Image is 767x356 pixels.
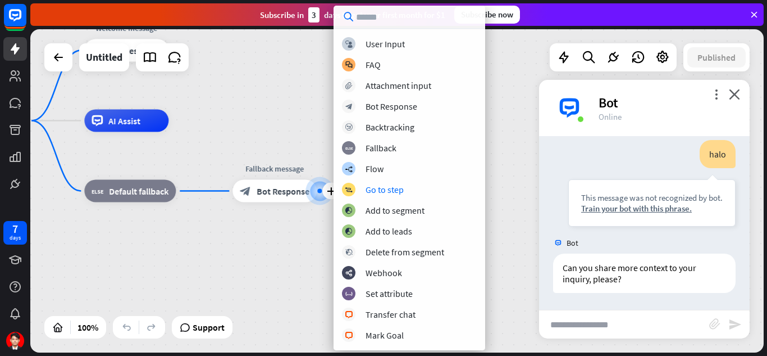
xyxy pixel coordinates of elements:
i: block_livechat [345,311,353,318]
div: Train your bot with this phrase. [581,203,723,214]
div: Go to step [366,184,404,195]
i: block_delete_from_segment [345,249,353,256]
i: block_attachment [709,318,720,330]
span: Default fallback [109,186,168,197]
i: send [728,318,742,331]
div: Webhook [366,267,402,278]
i: block_attachment [345,82,353,89]
div: halo [700,140,736,168]
div: User Input [366,38,405,49]
i: block_bot_response [345,103,353,110]
i: block_add_to_segment [345,207,353,214]
a: 7 days [3,221,27,245]
button: Open LiveChat chat widget [9,4,43,38]
i: builder_tree [345,165,353,173]
i: block_add_to_segment [345,228,353,235]
button: Published [687,47,746,67]
div: Bot [599,94,736,111]
span: Bot [567,238,578,248]
i: block_fallback [345,145,353,152]
div: Subscribe in days to get your first month for $1 [260,7,445,22]
div: Set attribute [366,288,413,299]
span: AI Assist [108,115,140,127]
div: Flow [366,163,383,174]
i: block_user_input [345,40,353,48]
i: more_vert [711,89,722,100]
span: Support [193,318,225,336]
div: Add to segment [366,205,424,216]
div: 7 [12,224,18,234]
div: Subscribe now [454,6,520,24]
div: Online [599,111,736,122]
div: Fallback message [224,163,325,174]
i: block_livechat [345,332,353,339]
div: Mark Goal [366,330,404,341]
div: Backtracking [366,121,414,133]
i: block_bot_response [240,186,251,197]
div: Add to leads [366,226,412,237]
i: block_fallback [92,186,103,197]
i: block_goto [345,186,353,193]
div: Can you share more context to your inquiry, please? [553,254,736,293]
div: Bot Response [366,101,417,112]
div: Delete from segment [366,246,444,258]
div: Attachment input [366,80,431,91]
i: plus [327,187,335,195]
div: FAQ [366,59,381,70]
i: close [729,89,740,100]
div: Transfer chat [366,309,416,320]
span: Bot Response [257,186,309,197]
div: This message was not recognized by bot. [581,192,723,203]
i: webhooks [345,269,353,277]
i: block_faq [345,61,353,69]
div: Untitled [86,43,122,71]
div: Fallback [366,142,396,154]
i: block_set_attribute [345,290,353,298]
div: days [10,234,21,242]
div: 100% [74,318,102,336]
i: block_backtracking [345,124,353,131]
div: 3 [308,7,319,22]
